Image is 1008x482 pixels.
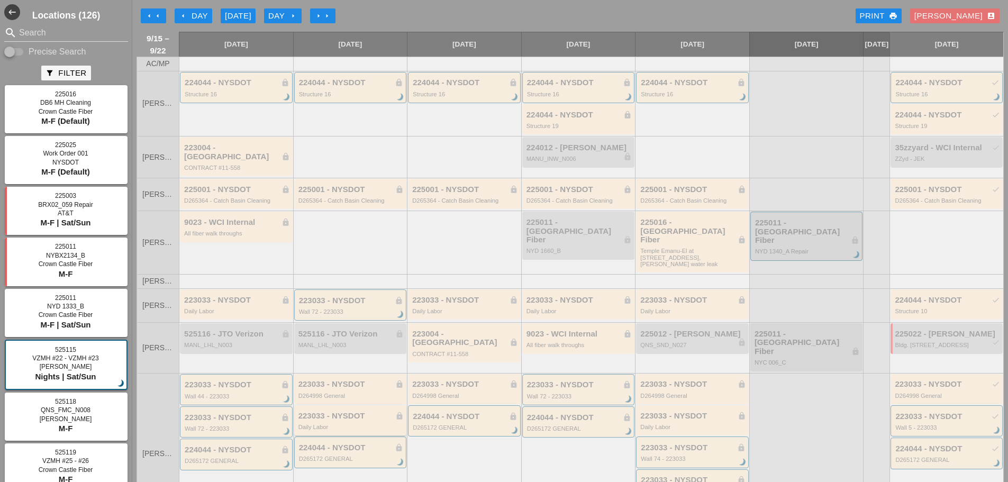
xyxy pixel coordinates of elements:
[910,8,1000,23] button: [PERSON_NAME]
[184,165,290,171] div: CONTRACT #11-558
[895,197,1000,204] div: D265364 - Catch Basin Cleaning
[142,153,174,161] span: [PERSON_NAME]
[509,78,517,87] i: lock
[413,424,517,431] div: D265172 GENERAL
[142,99,174,107] span: [PERSON_NAME]
[992,338,1000,347] i: check
[289,12,297,20] i: arrow_right
[510,185,518,194] i: lock
[750,32,864,57] a: [DATE]
[184,296,290,305] div: 223033 - NYSDOT
[41,116,90,125] span: M-F (Default)
[527,413,632,422] div: 224044 - NYSDOT
[412,308,518,314] div: Daily Labor
[281,330,290,338] i: lock
[4,26,17,39] i: search
[35,372,96,381] span: Nights | Sat/Sun
[738,296,746,304] i: lock
[185,78,289,87] div: 224044 - NYSDOT
[395,443,403,452] i: lock
[623,394,634,405] i: brightness_3
[991,425,1003,436] i: brightness_3
[4,4,20,20] i: west
[184,218,290,227] div: 9023 - WCI Internal
[55,90,76,98] span: 225016
[55,449,76,456] span: 525119
[298,185,404,194] div: 225001 - NYSDOT
[860,10,897,22] div: Print
[4,4,20,20] button: Shrink Sidebar
[19,24,113,41] input: Search
[298,380,404,389] div: 223033 - NYSDOT
[412,351,518,357] div: CONTRACT #11-558
[179,12,187,20] i: arrow_left
[395,92,406,103] i: brightness_3
[640,197,746,204] div: D265364 - Catch Basin Cleaning
[395,296,403,305] i: lock
[395,380,404,388] i: lock
[623,111,632,119] i: lock
[55,141,76,149] span: 225025
[142,277,174,285] span: [PERSON_NAME]
[623,296,632,304] i: lock
[395,185,404,194] i: lock
[153,12,162,20] i: arrow_left
[412,296,518,305] div: 223033 - NYSDOT
[890,32,1003,57] a: [DATE]
[298,412,404,421] div: 223033 - NYSDOT
[640,308,746,314] div: Daily Labor
[281,92,293,103] i: brightness_3
[526,197,632,204] div: D265364 - Catch Basin Cleaning
[623,92,634,103] i: brightness_3
[895,444,1000,453] div: 224044 - NYSDOT
[184,230,290,237] div: All fiber walk throughs
[281,459,293,470] i: brightness_3
[755,248,860,254] div: NYD 1340_A Repair
[738,235,746,244] i: lock
[987,12,995,20] i: account_box
[623,413,631,422] i: lock
[623,152,632,161] i: lock
[298,197,404,204] div: D265364 - Catch Basin Cleaning
[992,111,1000,119] i: check
[527,380,632,389] div: 223033 - NYSDOT
[895,185,1000,194] div: 225001 - NYSDOT
[412,330,518,347] div: 223004 - [GEOGRAPHIC_DATA]
[299,91,404,97] div: Structure 16
[299,308,404,315] div: Wall 72 - 223033
[895,123,1000,129] div: Structure 19
[895,393,1000,399] div: D264998 General
[412,197,518,204] div: D265364 - Catch Basin Cleaning
[755,330,860,356] div: 225011 - [GEOGRAPHIC_DATA] Fiber
[46,67,86,79] div: Filter
[185,425,289,432] div: Wall 72 - 223033
[635,32,749,57] a: [DATE]
[142,239,174,247] span: [PERSON_NAME]
[895,156,1000,162] div: ZZyd - JEK
[526,123,632,129] div: Structure 19
[738,185,746,194] i: lock
[641,443,746,452] div: 223033 - NYSDOT
[395,412,404,420] i: lock
[142,344,174,352] span: [PERSON_NAME]
[281,394,293,405] i: brightness_3
[413,412,517,421] div: 224044 - NYSDOT
[737,92,749,103] i: brightness_3
[623,78,631,87] i: lock
[46,69,54,77] i: filter_alt
[991,444,1000,453] i: check
[640,296,746,305] div: 223033 - NYSDOT
[510,338,518,347] i: lock
[527,91,632,97] div: Structure 16
[851,249,863,261] i: brightness_3
[395,457,406,468] i: brightness_3
[509,425,521,436] i: brightness_3
[526,296,632,305] div: 223033 - NYSDOT
[895,78,1000,87] div: 224044 - NYSDOT
[407,32,521,57] a: [DATE]
[992,185,1000,194] i: check
[281,152,290,161] i: lock
[738,338,746,347] i: lock
[526,111,632,120] div: 224044 - NYSDOT
[412,380,518,389] div: 223033 - NYSDOT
